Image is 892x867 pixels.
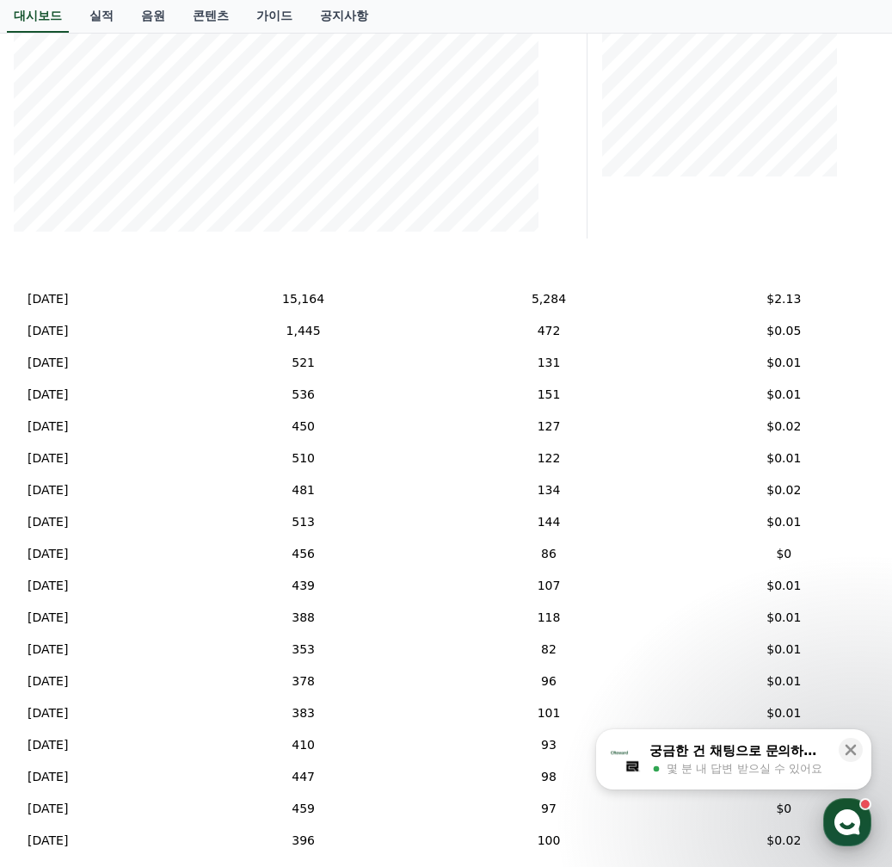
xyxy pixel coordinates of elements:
[408,315,689,347] td: 472
[690,443,878,474] td: $0.01
[54,572,65,585] span: 홈
[690,347,878,379] td: $0.01
[199,347,408,379] td: 521
[199,825,408,857] td: 396
[690,506,878,538] td: $0.01
[408,347,689,379] td: 131
[408,666,689,697] td: 96
[199,443,408,474] td: 510
[690,666,878,697] td: $0.01
[199,506,408,538] td: 513
[28,449,68,468] p: [DATE]
[690,379,878,411] td: $0.01
[408,634,689,666] td: 82
[199,538,408,570] td: 456
[28,513,68,531] p: [DATE]
[157,573,178,586] span: 대화
[28,704,68,722] p: [DATE]
[199,761,408,793] td: 447
[266,572,286,585] span: 설정
[690,315,878,347] td: $0.05
[28,290,68,308] p: [DATE]
[199,411,408,443] td: 450
[199,793,408,825] td: 459
[690,602,878,634] td: $0.01
[690,697,878,729] td: $0.01
[5,546,114,589] a: 홈
[408,411,689,443] td: 127
[28,481,68,499] p: [DATE]
[690,411,878,443] td: $0.02
[408,793,689,825] td: 97
[28,577,68,595] p: [DATE]
[28,672,68,691] p: [DATE]
[28,800,68,818] p: [DATE]
[690,825,878,857] td: $0.02
[408,729,689,761] td: 93
[408,825,689,857] td: 100
[408,697,689,729] td: 101
[690,570,878,602] td: $0.01
[199,634,408,666] td: 353
[408,379,689,411] td: 151
[690,474,878,506] td: $0.02
[690,283,878,315] td: $2.13
[408,570,689,602] td: 107
[28,609,68,627] p: [DATE]
[199,570,408,602] td: 439
[199,283,408,315] td: 15,164
[28,736,68,754] p: [DATE]
[408,443,689,474] td: 122
[199,666,408,697] td: 378
[199,379,408,411] td: 536
[114,546,222,589] a: 대화
[408,283,689,315] td: 5,284
[690,634,878,666] td: $0.01
[690,538,878,570] td: $0
[408,474,689,506] td: 134
[222,546,330,589] a: 설정
[199,315,408,347] td: 1,445
[28,418,68,436] p: [DATE]
[199,602,408,634] td: 388
[28,768,68,786] p: [DATE]
[408,538,689,570] td: 86
[199,729,408,761] td: 410
[408,761,689,793] td: 98
[28,322,68,340] p: [DATE]
[28,354,68,372] p: [DATE]
[28,832,68,850] p: [DATE]
[28,386,68,404] p: [DATE]
[690,793,878,825] td: $0
[28,545,68,563] p: [DATE]
[199,474,408,506] td: 481
[28,641,68,659] p: [DATE]
[199,697,408,729] td: 383
[408,506,689,538] td: 144
[408,602,689,634] td: 118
